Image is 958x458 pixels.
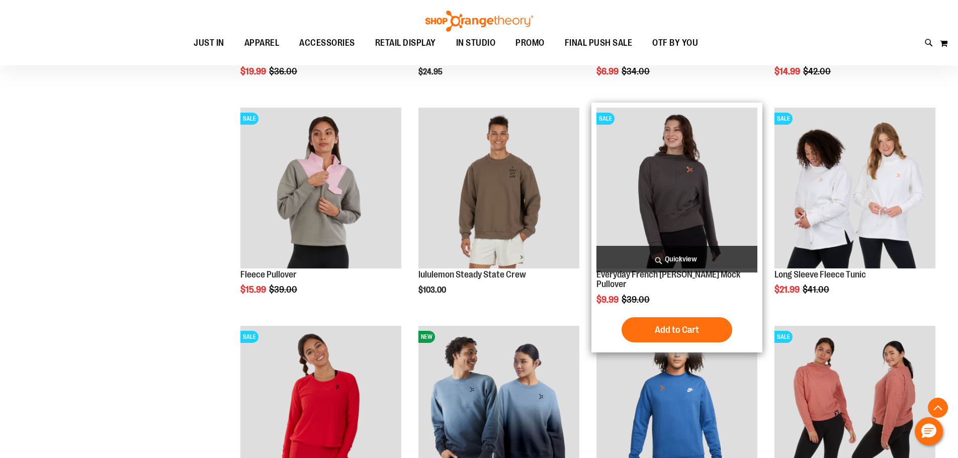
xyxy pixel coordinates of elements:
[622,295,651,305] span: $39.00
[184,32,234,55] a: JUST IN
[565,32,633,54] span: FINAL PUSH SALE
[418,108,579,270] a: lululemon Steady State Crew
[240,269,297,280] a: Fleece Pullover
[240,66,268,76] span: $19.99
[269,66,299,76] span: $36.00
[596,113,615,125] span: SALE
[774,108,935,270] a: Product image for Fleece Long SleeveSALE
[269,285,299,295] span: $39.00
[299,32,355,54] span: ACCESSORIES
[240,331,258,343] span: SALE
[234,32,290,55] a: APPAREL
[505,32,555,55] a: PROMO
[774,108,935,268] img: Product image for Fleece Long Sleeve
[774,269,866,280] a: Long Sleeve Fleece Tunic
[240,108,401,270] a: Product image for Fleece PulloverSALE
[418,331,435,343] span: NEW
[596,108,757,270] a: Product image for Everyday French Terry Crop Mock PulloverSALE
[418,269,526,280] a: lululemon Steady State Crew
[655,324,699,335] span: Add to Cart
[375,32,436,54] span: RETAIL DISPLAY
[803,285,831,295] span: $41.00
[240,285,268,295] span: $15.99
[240,113,258,125] span: SALE
[596,66,620,76] span: $6.99
[774,331,793,343] span: SALE
[774,113,793,125] span: SALE
[596,246,757,272] a: Quickview
[591,103,762,352] div: product
[915,417,943,445] button: Hello, have a question? Let’s chat.
[418,286,448,295] span: $103.00
[418,108,579,268] img: lululemon Steady State Crew
[418,67,444,76] span: $24.95
[289,32,365,55] a: ACCESSORIES
[622,66,651,76] span: $34.00
[555,32,643,55] a: FINAL PUSH SALE
[515,32,545,54] span: PROMO
[642,32,708,55] a: OTF BY YOU
[244,32,280,54] span: APPAREL
[596,108,757,268] img: Product image for Everyday French Terry Crop Mock Pullover
[769,103,940,321] div: product
[596,295,620,305] span: $9.99
[596,269,740,290] a: Everyday French [PERSON_NAME] Mock Pullover
[235,103,406,321] div: product
[365,32,446,55] a: RETAIL DISPLAY
[652,32,698,54] span: OTF BY YOU
[446,32,506,55] a: IN STUDIO
[413,103,584,321] div: product
[774,285,801,295] span: $21.99
[622,317,732,342] button: Add to Cart
[194,32,224,54] span: JUST IN
[774,66,802,76] span: $14.99
[456,32,496,54] span: IN STUDIO
[803,66,832,76] span: $42.00
[928,398,948,418] button: Back To Top
[240,108,401,268] img: Product image for Fleece Pullover
[424,11,535,32] img: Shop Orangetheory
